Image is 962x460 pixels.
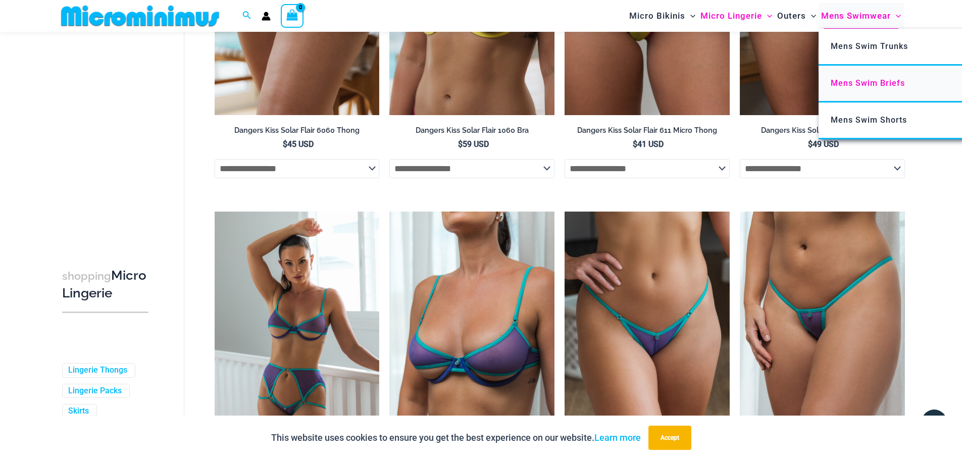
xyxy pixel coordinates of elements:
h2: Dangers Kiss Solar Flair 1060 Bra [389,126,554,135]
a: Dangers Kiss Violet Seas 1060 Bra 01Dangers Kiss Violet Seas 1060 Bra 611 Micro 04Dangers Kiss Vi... [389,212,554,459]
img: Dangers Kiss Violet Seas 1060 Bra 6060 Thong 1760 Garter 02 [215,212,380,459]
span: $ [458,139,463,149]
span: Menu Toggle [762,3,772,29]
bdi: 59 USD [458,139,489,149]
h3: Micro Lingerie [62,267,148,302]
a: Dangers Kiss Violet Seas 6060 Thong 01Dangers Kiss Violet Seas 6060 Thong 02Dangers Kiss Violet S... [565,212,730,459]
a: Dangers Kiss Solar Flair 1760 Garter [740,126,905,139]
span: Mens Swim Shorts [831,115,907,125]
span: Menu Toggle [685,3,695,29]
h2: Dangers Kiss Solar Flair 6060 Thong [215,126,380,135]
img: Dangers Kiss Violet Seas 611 Micro 01 [740,212,905,459]
span: $ [808,139,813,149]
bdi: 49 USD [808,139,839,149]
a: Skirts [68,406,89,417]
a: Micro BikinisMenu ToggleMenu Toggle [627,3,698,29]
iframe: TrustedSite Certified [62,34,153,236]
a: Dangers Kiss Solar Flair 611 Micro Thong [565,126,730,139]
a: Dangers Kiss Violet Seas 611 Micro 01Dangers Kiss Violet Seas 1060 Bra 611 Micro 05Dangers Kiss V... [740,212,905,459]
bdi: 41 USD [633,139,664,149]
span: shopping [62,270,111,282]
a: Dangers Kiss Solar Flair 6060 Thong [215,126,380,139]
a: Lingerie Packs [68,386,122,396]
span: Micro Bikinis [629,3,685,29]
h2: Dangers Kiss Solar Flair 1760 Garter [740,126,905,135]
a: Dangers Kiss Solar Flair 1060 Bra [389,126,554,139]
span: $ [283,139,287,149]
span: Mens Swim Trunks [831,41,908,51]
span: Outers [777,3,806,29]
img: Dangers Kiss Violet Seas 1060 Bra 01 [389,212,554,459]
a: Micro LingerieMenu ToggleMenu Toggle [698,3,775,29]
img: MM SHOP LOGO FLAT [57,5,223,27]
span: Menu Toggle [891,3,901,29]
span: Mens Swim Briefs [831,78,905,88]
a: Search icon link [242,10,251,22]
span: Micro Lingerie [700,3,762,29]
a: OutersMenu ToggleMenu Toggle [775,3,819,29]
span: $ [633,139,637,149]
h2: Dangers Kiss Solar Flair 611 Micro Thong [565,126,730,135]
a: Lingerie Thongs [68,365,127,376]
bdi: 45 USD [283,139,314,149]
a: Dangers Kiss Violet Seas 1060 Bra 6060 Thong 1760 Garter 02Dangers Kiss Violet Seas 1060 Bra 6060... [215,212,380,459]
a: Learn more [594,432,641,443]
button: Accept [648,426,691,450]
span: Menu Toggle [806,3,816,29]
p: This website uses cookies to ensure you get the best experience on our website. [271,430,641,445]
a: View Shopping Cart, empty [281,4,304,27]
img: Dangers Kiss Violet Seas 6060 Thong 01 [565,212,730,459]
a: Mens SwimwearMenu ToggleMenu Toggle [819,3,903,29]
span: Mens Swimwear [821,3,891,29]
nav: Site Navigation [625,2,905,30]
a: Account icon link [262,12,271,21]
